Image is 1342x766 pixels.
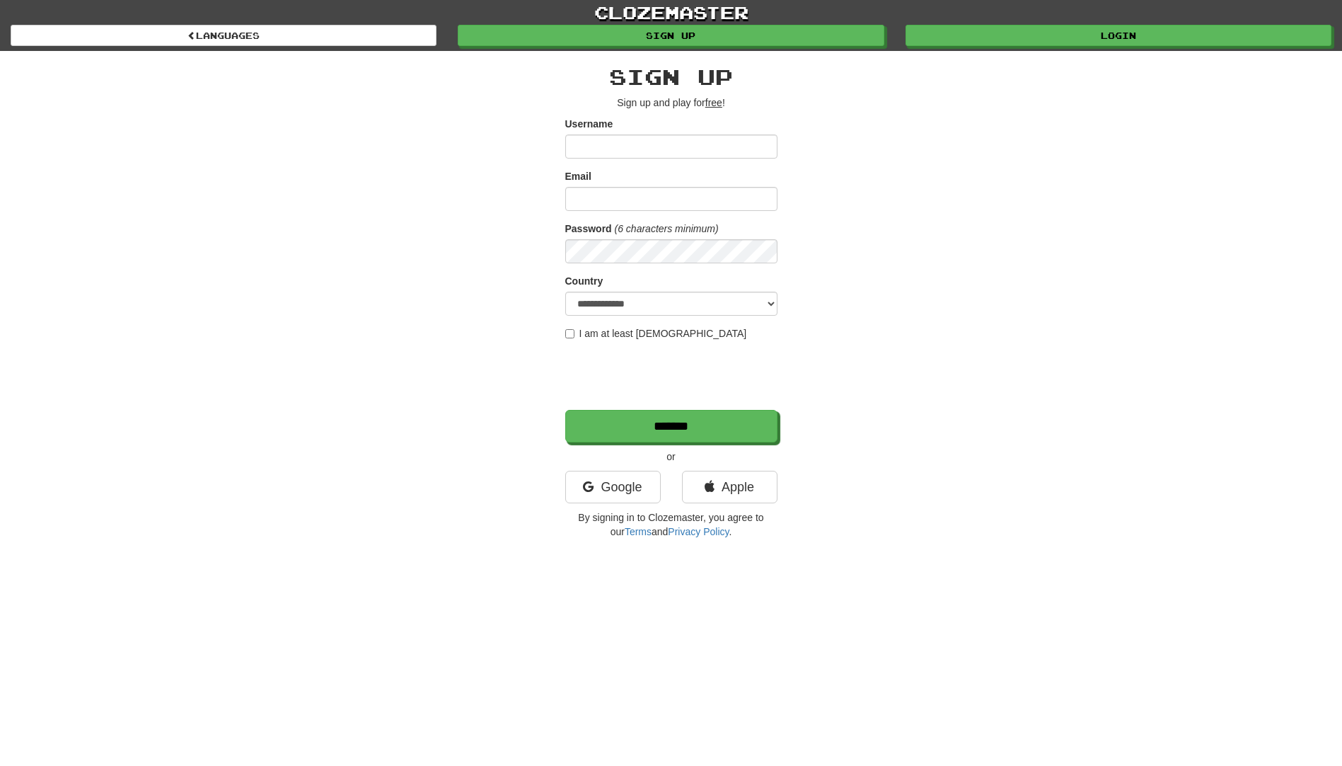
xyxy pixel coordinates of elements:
em: (6 characters minimum) [615,223,719,234]
a: Languages [11,25,436,46]
a: Privacy Policy [668,526,729,537]
a: Apple [682,471,777,503]
p: or [565,450,777,464]
h2: Sign up [565,65,777,88]
label: Username [565,117,613,131]
p: Sign up and play for ! [565,96,777,110]
a: Terms [625,526,652,537]
label: Password [565,222,612,236]
label: Email [565,169,591,183]
a: Login [906,25,1331,46]
iframe: reCAPTCHA [565,348,780,403]
label: I am at least [DEMOGRAPHIC_DATA] [565,326,747,341]
input: I am at least [DEMOGRAPHIC_DATA] [565,329,574,338]
a: Sign up [458,25,884,46]
a: Google [565,471,661,503]
label: Country [565,274,603,288]
u: free [705,97,722,108]
p: By signing in to Clozemaster, you agree to our and . [565,510,777,539]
